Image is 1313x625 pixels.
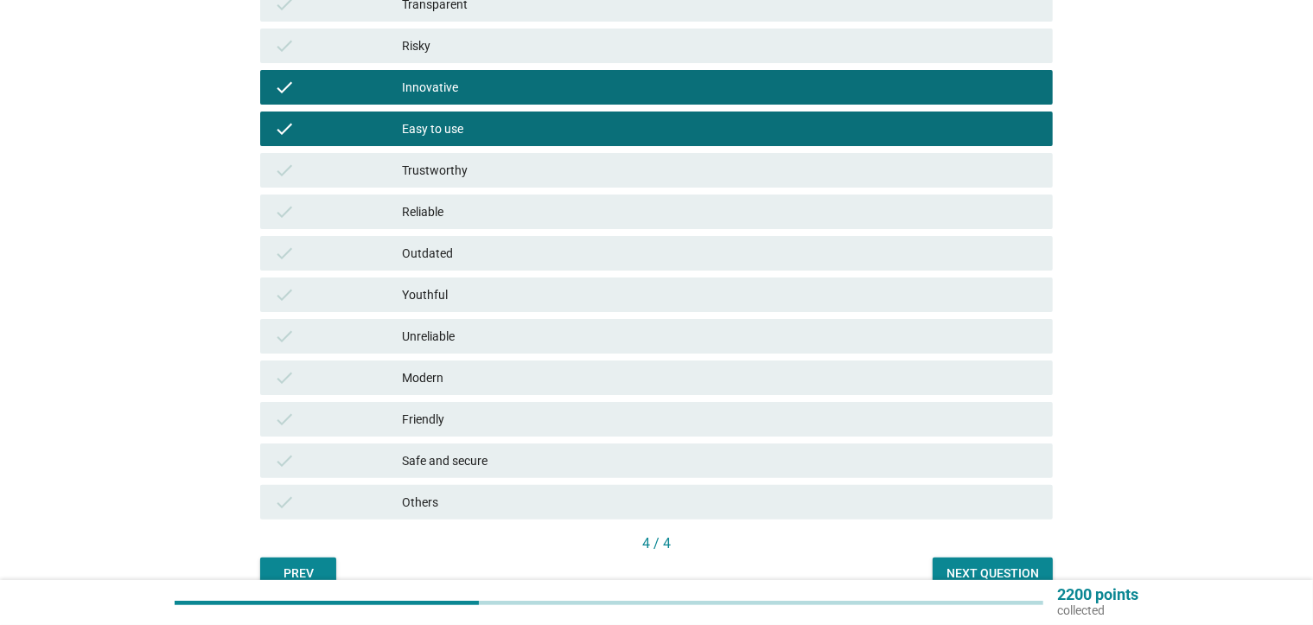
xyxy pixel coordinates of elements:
[274,243,295,264] i: check
[402,35,1039,56] div: Risky
[274,492,295,513] i: check
[274,450,295,471] i: check
[402,118,1039,139] div: Easy to use
[260,533,1053,554] div: 4 / 4
[402,409,1039,430] div: Friendly
[274,409,295,430] i: check
[1057,587,1138,603] p: 2200 points
[402,201,1039,222] div: Reliable
[402,284,1039,305] div: Youthful
[402,326,1039,347] div: Unreliable
[274,35,295,56] i: check
[933,558,1053,589] button: Next question
[402,492,1039,513] div: Others
[402,367,1039,388] div: Modern
[274,118,295,139] i: check
[1057,603,1138,618] p: collected
[274,284,295,305] i: check
[274,367,295,388] i: check
[274,326,295,347] i: check
[274,201,295,222] i: check
[274,564,322,583] div: Prev
[274,77,295,98] i: check
[402,450,1039,471] div: Safe and secure
[402,77,1039,98] div: Innovative
[402,160,1039,181] div: Trustworthy
[260,558,336,589] button: Prev
[274,160,295,181] i: check
[402,243,1039,264] div: Outdated
[947,564,1039,583] div: Next question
